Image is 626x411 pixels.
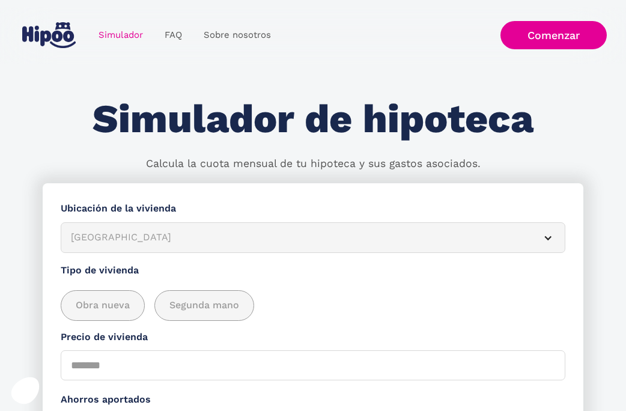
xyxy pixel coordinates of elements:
[61,222,565,253] article: [GEOGRAPHIC_DATA]
[154,23,193,47] a: FAQ
[500,21,607,49] a: Comenzar
[71,230,526,245] div: [GEOGRAPHIC_DATA]
[193,23,282,47] a: Sobre nosotros
[76,298,130,313] span: Obra nueva
[88,23,154,47] a: Simulador
[93,97,533,141] h1: Simulador de hipoteca
[146,156,481,172] p: Calcula la cuota mensual de tu hipoteca y sus gastos asociados.
[19,17,78,53] a: home
[169,298,239,313] span: Segunda mano
[61,392,565,407] label: Ahorros aportados
[61,290,565,321] div: add_description_here
[61,201,565,216] label: Ubicación de la vivienda
[61,263,565,278] label: Tipo de vivienda
[61,330,565,345] label: Precio de vivienda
